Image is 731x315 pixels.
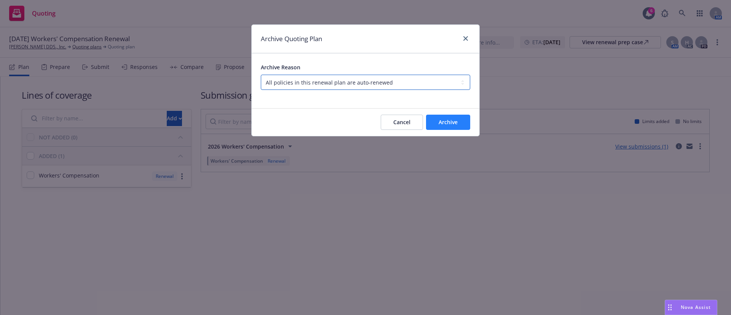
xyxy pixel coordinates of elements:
button: Nova Assist [665,300,717,315]
span: Nova Assist [681,304,711,310]
button: Archive [426,115,470,130]
div: Drag to move [665,300,675,315]
span: Archive Reason [261,64,300,71]
span: Cancel [393,118,410,126]
a: close [461,34,470,43]
button: Cancel [381,115,423,130]
span: Archive [439,118,458,126]
h1: Archive Quoting Plan [261,34,322,44]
